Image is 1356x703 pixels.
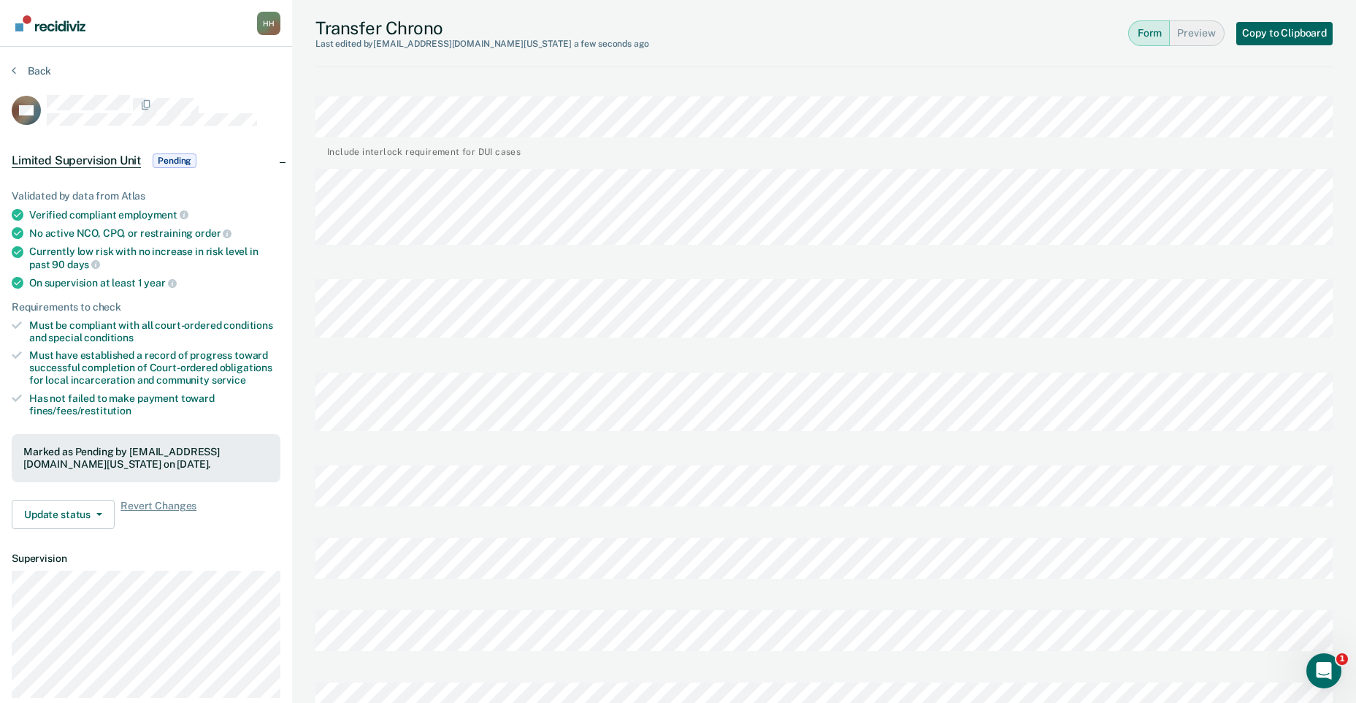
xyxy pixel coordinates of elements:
[12,190,280,202] div: Validated by data from Atlas
[144,277,176,289] span: year
[257,12,280,35] div: H H
[1170,20,1225,46] button: Preview
[23,446,269,471] div: Marked as Pending by [EMAIL_ADDRESS][DOMAIN_NAME][US_STATE] on [DATE].
[12,64,51,77] button: Back
[12,552,280,565] dt: Supervision
[1236,22,1333,45] button: Copy to Clipboard
[315,39,649,49] div: Last edited by [EMAIL_ADDRESS][DOMAIN_NAME][US_STATE]
[12,500,115,529] button: Update status
[1128,20,1170,46] button: Form
[29,227,280,240] div: No active NCO, CPO, or restraining
[29,405,131,417] span: fines/fees/restitution
[257,12,280,35] button: Profile dropdown button
[67,259,100,270] span: days
[315,18,649,49] div: Transfer Chrono
[29,349,280,386] div: Must have established a record of progress toward successful completion of Court-ordered obligati...
[153,153,196,168] span: Pending
[15,15,85,31] img: Recidiviz
[29,276,280,289] div: On supervision at least 1
[118,209,188,221] span: employment
[1306,653,1341,688] iframe: Intercom live chat
[120,500,196,529] span: Revert Changes
[1336,653,1348,665] span: 1
[29,319,280,344] div: Must be compliant with all court-ordered conditions and special conditions
[574,39,649,49] span: a few seconds ago
[29,392,280,417] div: Has not failed to make payment toward
[195,227,231,239] span: order
[29,208,280,221] div: Verified compliant
[12,153,141,168] span: Limited Supervision Unit
[327,143,521,157] div: Include interlock requirement for DUI cases
[12,301,280,313] div: Requirements to check
[212,374,246,386] span: service
[29,246,280,270] div: Currently low risk with no increase in risk level in past 90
